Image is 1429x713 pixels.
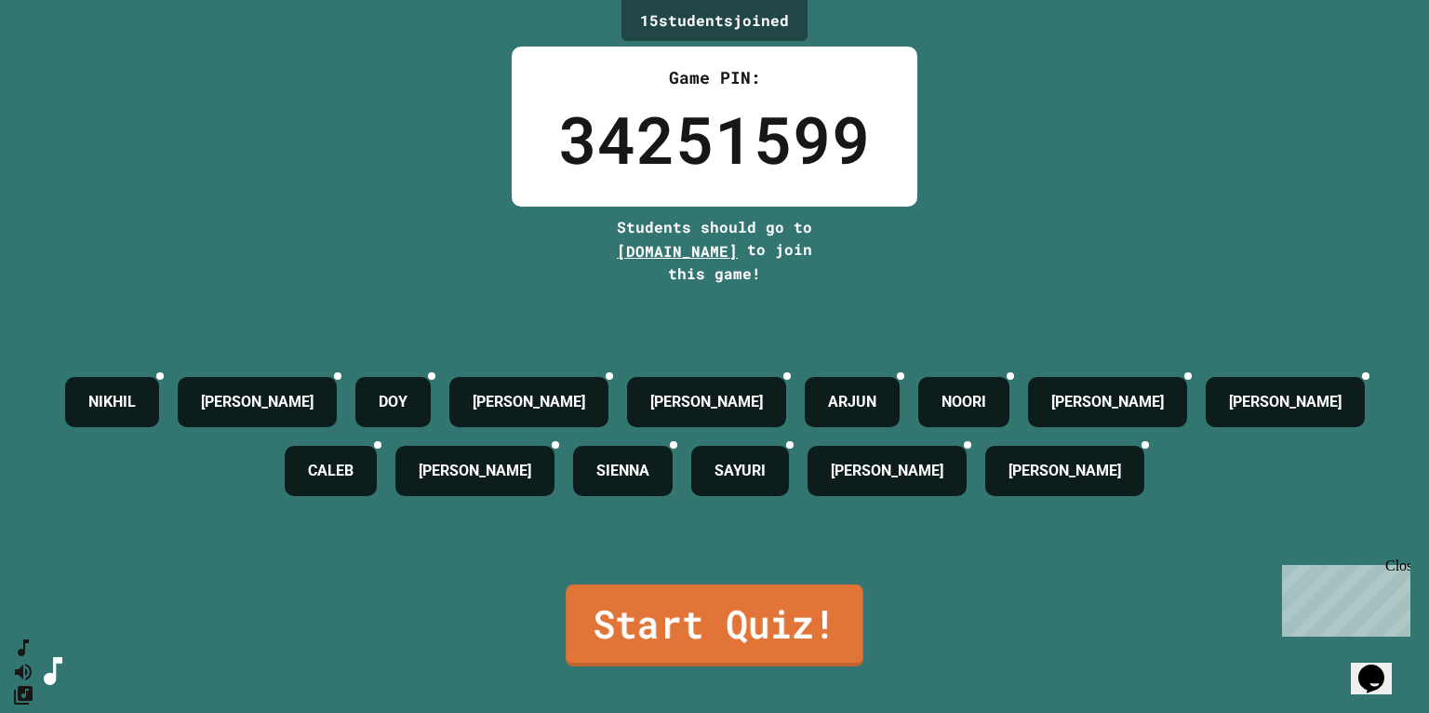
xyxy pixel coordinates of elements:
h4: [PERSON_NAME] [1229,391,1342,413]
h4: DOY [379,391,407,413]
h4: ARJUN [828,391,876,413]
h4: [PERSON_NAME] [1051,391,1164,413]
button: Change Music [12,683,34,706]
div: Students should go to to join this game! [598,216,831,285]
div: Chat with us now!Close [7,7,128,118]
iframe: chat widget [1275,558,1410,637]
button: SpeedDial basic example [12,637,34,660]
h4: [PERSON_NAME] [831,460,943,482]
span: [DOMAIN_NAME] [617,241,738,261]
div: Game PIN: [558,65,871,90]
button: Mute music [12,660,34,683]
h4: [PERSON_NAME] [1008,460,1121,482]
h4: [PERSON_NAME] [419,460,531,482]
h4: SAYURI [714,460,766,482]
h4: CALEB [308,460,354,482]
h4: NOORI [942,391,986,413]
h4: [PERSON_NAME] [650,391,763,413]
h4: SIENNA [596,460,649,482]
a: Start Quiz! [566,585,863,666]
h4: NIKHIL [88,391,136,413]
h4: [PERSON_NAME] [473,391,585,413]
iframe: chat widget [1351,639,1410,694]
h4: [PERSON_NAME] [201,391,314,413]
div: 34251599 [558,90,871,188]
